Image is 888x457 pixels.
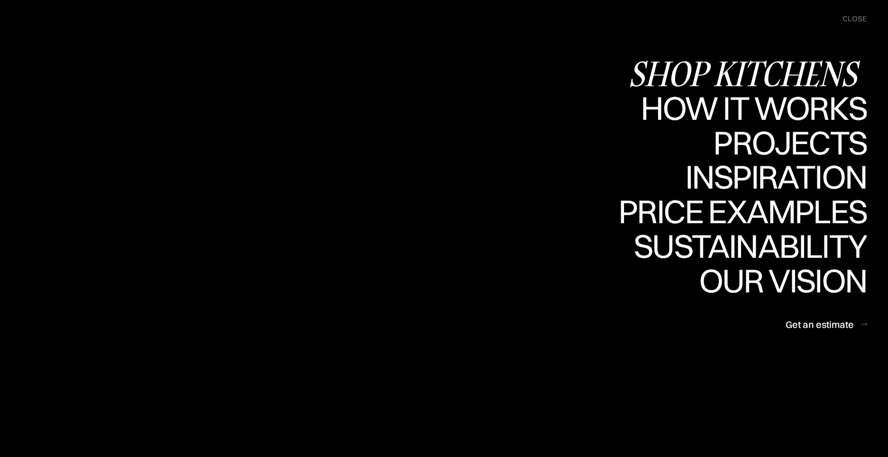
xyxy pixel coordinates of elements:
div: menu [833,9,867,28]
div: Get an estimate [786,318,854,330]
a: Get an estimate [786,312,867,336]
div: Shop Kitchens [628,57,867,90]
div: close [843,14,867,24]
div: Sustainability [625,229,867,263]
a: How it worksHow it works [638,91,867,126]
a: Shop Kitchens [628,57,867,91]
div: How it works [638,91,867,125]
a: Price examplesPrice examples [618,195,867,229]
a: ProjectsProjects [713,126,867,160]
div: How it works [638,125,867,158]
a: Our visionOur vision [691,264,867,299]
div: Projects [713,159,867,192]
a: SustainabilitySustainability [625,229,867,264]
div: Projects [713,126,867,159]
div: Our vision [691,297,867,330]
div: Price examples [618,195,867,228]
a: InspirationInspiration [672,160,867,195]
div: Price examples [618,228,867,261]
div: Our vision [691,264,867,297]
div: Inspiration [672,193,867,227]
div: Sustainability [625,263,867,296]
div: Inspiration [672,160,867,193]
